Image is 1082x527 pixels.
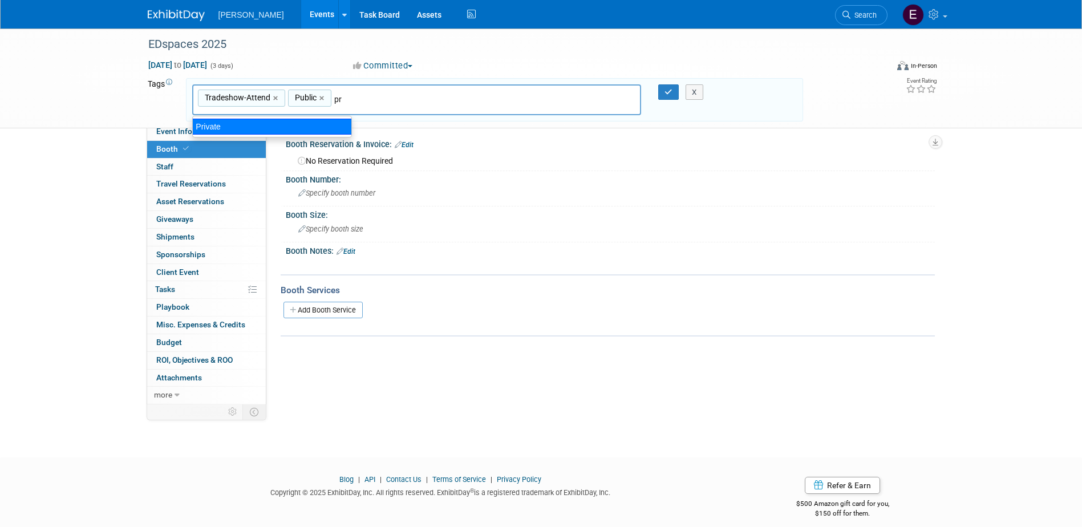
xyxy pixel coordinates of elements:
[850,11,877,19] span: Search
[298,225,363,233] span: Specify booth size
[432,475,486,484] a: Terms of Service
[897,61,909,70] img: Format-Inperson.png
[488,475,495,484] span: |
[147,317,266,334] a: Misc. Expenses & Credits
[470,488,474,494] sup: ®
[156,127,220,136] span: Event Information
[156,373,202,382] span: Attachments
[286,136,935,151] div: Booth Reservation & Invoice:
[147,193,266,210] a: Asset Reservations
[183,145,189,152] i: Booth reservation complete
[147,176,266,193] a: Travel Reservations
[805,477,880,494] a: Refer & Earn
[209,62,233,70] span: (3 days)
[686,84,703,100] button: X
[156,320,245,329] span: Misc. Expenses & Credits
[355,475,363,484] span: |
[202,92,270,103] span: Tradeshow-Attend
[147,281,266,298] a: Tasks
[147,387,266,404] a: more
[423,475,431,484] span: |
[147,334,266,351] a: Budget
[337,248,355,256] a: Edit
[283,302,363,318] a: Add Booth Service
[281,284,935,297] div: Booth Services
[223,404,243,419] td: Personalize Event Tab Strip
[147,246,266,263] a: Sponsorships
[154,390,172,399] span: more
[156,267,199,277] span: Client Event
[156,197,224,206] span: Asset Reservations
[286,171,935,185] div: Booth Number:
[820,59,938,76] div: Event Format
[386,475,422,484] a: Contact Us
[147,299,266,316] a: Playbook
[910,62,937,70] div: In-Person
[147,370,266,387] a: Attachments
[298,189,375,197] span: Specify booth number
[148,10,205,21] img: ExhibitDay
[144,34,870,55] div: EDspaces 2025
[156,250,205,259] span: Sponsorships
[147,123,266,140] a: Event Information
[156,179,226,188] span: Travel Reservations
[377,475,384,484] span: |
[906,78,937,84] div: Event Rating
[835,5,888,25] a: Search
[349,60,417,72] button: Committed
[319,92,327,105] a: ×
[293,92,317,103] span: Public
[286,242,935,257] div: Booth Notes:
[242,404,266,419] td: Toggle Event Tabs
[155,285,175,294] span: Tasks
[147,352,266,369] a: ROI, Objectives & ROO
[751,509,935,518] div: $150 off for them.
[156,355,233,364] span: ROI, Objectives & ROO
[156,214,193,224] span: Giveaways
[147,264,266,281] a: Client Event
[148,60,208,70] span: [DATE] [DATE]
[147,211,266,228] a: Giveaways
[218,10,284,19] span: [PERSON_NAME]
[156,144,191,153] span: Booth
[156,162,173,171] span: Staff
[364,475,375,484] a: API
[156,302,189,311] span: Playbook
[334,94,494,105] input: Type tag and hit enter
[172,60,183,70] span: to
[902,4,924,26] img: Emy Volk
[497,475,541,484] a: Privacy Policy
[273,92,281,105] a: ×
[147,229,266,246] a: Shipments
[148,78,176,122] td: Tags
[286,206,935,221] div: Booth Size:
[147,159,266,176] a: Staff
[147,141,266,158] a: Booth
[395,141,414,149] a: Edit
[156,338,182,347] span: Budget
[192,119,352,135] div: Private
[751,492,935,518] div: $500 Amazon gift card for you,
[339,475,354,484] a: Blog
[148,485,734,498] div: Copyright © 2025 ExhibitDay, Inc. All rights reserved. ExhibitDay is a registered trademark of Ex...
[156,232,194,241] span: Shipments
[294,152,926,167] div: No Reservation Required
